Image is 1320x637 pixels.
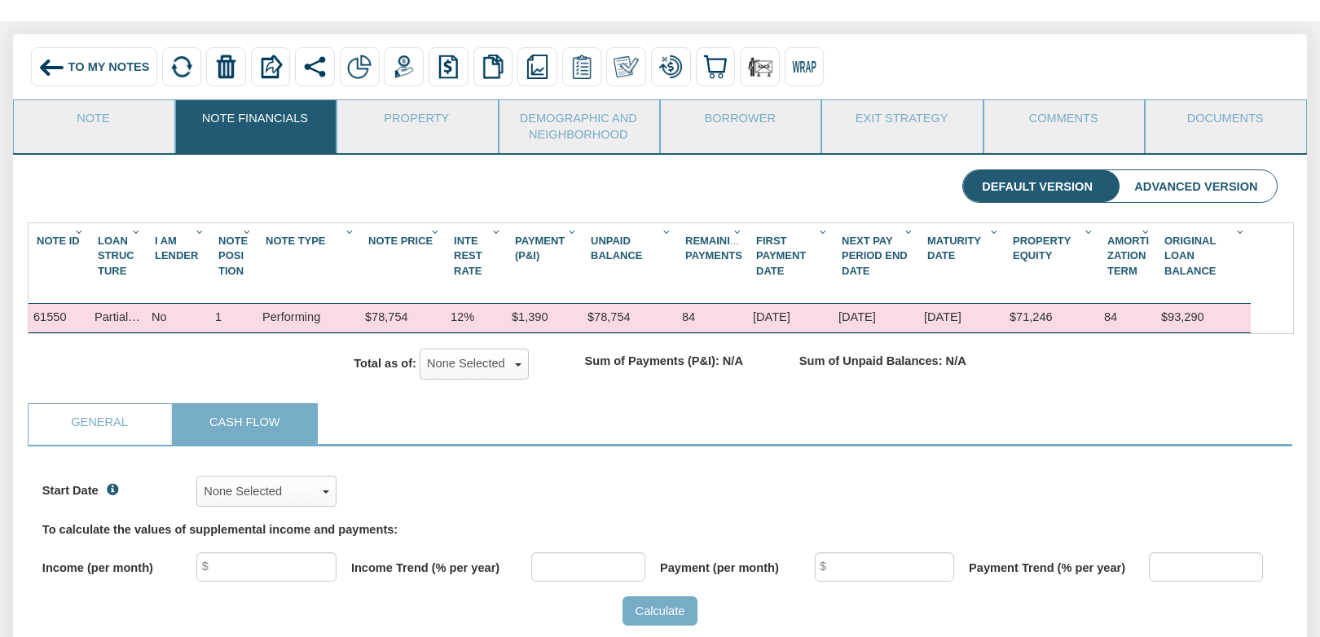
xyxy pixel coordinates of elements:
[1107,235,1149,277] span: Amorti Zation Term
[988,223,1004,239] div: Column Menu
[261,229,360,253] div: Sort None
[756,235,806,277] span: First Payment Date
[32,229,90,267] div: Sort None
[213,229,257,297] div: Sort None
[155,235,198,262] span: I Am Lender
[29,304,90,332] div: 61550
[822,100,980,141] a: Exit Strategy
[150,229,210,283] div: I Am Lender Sort None
[1234,223,1250,239] div: Column Menu
[799,353,943,370] label: Sum of Unpaid Balances:
[42,552,197,576] label: Income (per month)
[351,552,531,576] label: Income Trend (% per year)
[14,100,172,141] a: Note
[731,223,747,239] div: Column Menu
[1008,229,1099,269] div: Property Equity Sort None
[792,55,816,79] img: wrap.svg
[1156,304,1251,332] div: $93,290
[660,223,676,239] div: Column Menu
[449,229,507,283] div: Sort None
[32,229,90,267] div: Note Id Sort None
[614,55,638,79] img: make_own.png
[1102,229,1156,297] div: Amorti Zation Term Sort None
[1159,229,1251,283] div: Original Loan Balance Sort None
[150,229,210,283] div: Sort None
[257,304,360,332] div: Performing
[591,235,642,262] span: Unpaid Balance
[210,304,257,332] div: 1
[677,304,748,332] div: 84
[1082,223,1098,239] div: Column Menu
[1102,229,1156,297] div: Sort None
[946,353,966,370] label: N/A
[490,223,506,239] div: Column Menu
[73,223,89,239] div: Column Menu
[751,229,834,283] div: First Payment Date Sort None
[751,229,834,283] div: Sort None
[363,229,446,267] div: Note Price Sort None
[623,596,697,626] input: Calculate
[258,55,283,79] img: export.svg
[302,55,327,79] img: share.svg
[266,235,325,247] span: Note Type
[586,229,677,269] div: Sort None
[585,353,719,370] label: Sum of Payments (P&I):
[922,229,1005,269] div: Maturity Date Sort None
[685,235,746,262] span: Remaining Payments
[586,229,677,269] div: Unpaid Balance Sort None
[436,55,460,79] img: history.png
[1139,223,1155,239] div: Column Menu
[510,229,583,269] div: Payment (P&I) Sort None
[1164,235,1216,277] span: Original Loan Balance
[680,229,748,283] div: Sort None
[429,223,445,239] div: Column Menu
[240,223,257,239] div: Column Menu
[1099,304,1156,332] div: 84
[363,229,446,267] div: Sort None
[922,229,1005,269] div: Sort None
[660,552,815,576] label: Payment (per month)
[525,55,549,79] img: reports.png
[834,304,919,332] div: 11/01/2025
[37,235,80,247] span: Note Id
[1146,100,1304,141] a: Documents
[703,55,728,79] img: buy.svg
[723,353,743,370] label: N/A
[174,404,315,445] a: Cash Flow
[261,229,360,253] div: Note Type Sort None
[218,235,248,277] span: Note Posi Tion
[98,235,134,277] span: Loan Struc Ture
[570,55,594,79] img: serviceOrders.png
[454,235,482,277] span: Inte Rest Rate
[420,349,529,380] button: None Selected
[213,229,257,297] div: Note Posi Tion Sort None
[93,229,147,297] div: Loan Struc Ture Sort None
[565,223,582,239] div: Column Menu
[661,100,819,141] a: Borrower
[1115,170,1277,203] li: Advanced Version
[176,100,334,141] a: Note Financials
[499,100,658,153] a: Demographic and Neighborhood
[347,55,372,79] img: partial.png
[68,60,150,73] span: To My Notes
[1159,229,1251,283] div: Sort None
[748,304,834,332] div: 10/01/2025
[837,229,919,283] div: Sort None
[963,170,1112,203] li: Default Version
[1008,229,1099,269] div: Sort None
[1005,304,1099,332] div: $71,246
[583,304,677,332] div: $78,754
[152,309,167,326] div: No
[343,223,359,239] div: Column Menu
[481,55,505,79] img: copy.png
[919,304,1005,332] div: 11/01/2032
[510,229,583,269] div: Sort None
[368,235,433,247] span: Note Price
[515,235,565,262] span: Payment (P&I)
[90,304,147,332] div: Partial note
[816,223,833,239] div: Column Menu
[392,55,416,79] img: payment.png
[193,223,209,239] div: Column Menu
[927,235,981,262] span: Maturity Date
[38,55,64,81] img: back_arrow_left_icon.svg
